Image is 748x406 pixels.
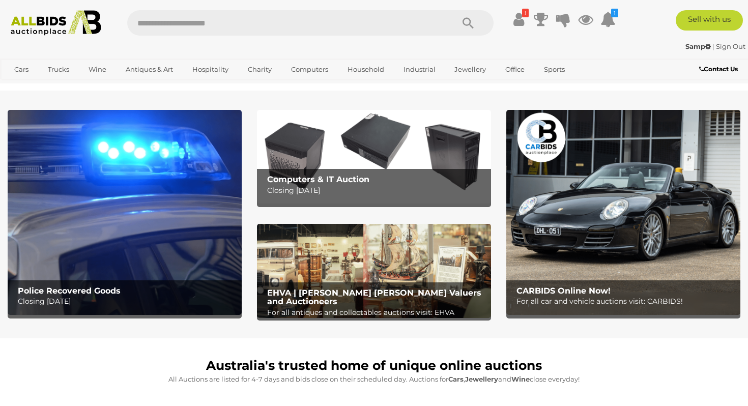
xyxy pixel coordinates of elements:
[699,65,738,73] b: Contact Us
[712,42,714,50] span: |
[522,9,529,17] i: !
[448,375,464,383] strong: Cars
[511,10,526,28] a: !
[499,61,531,78] a: Office
[257,110,491,204] img: Computers & IT Auction
[443,10,494,36] button: Search
[465,375,498,383] strong: Jewellery
[119,61,180,78] a: Antiques & Art
[685,42,712,50] a: Samp
[267,288,481,307] b: EHVA | [PERSON_NAME] [PERSON_NAME] Valuers and Auctioneers
[267,306,486,319] p: For all antiques and collectables auctions visit: EHVA
[257,224,491,317] img: EHVA | Evans Hastings Valuers and Auctioneers
[13,373,735,385] p: All Auctions are listed for 4-7 days and bids close on their scheduled day. Auctions for , and cl...
[341,61,391,78] a: Household
[699,64,740,75] a: Contact Us
[18,286,121,296] b: Police Recovered Goods
[611,9,618,17] i: 1
[284,61,335,78] a: Computers
[537,61,571,78] a: Sports
[257,110,491,204] a: Computers & IT Auction Computers & IT Auction Closing [DATE]
[8,61,35,78] a: Cars
[506,110,740,315] img: CARBIDS Online Now!
[511,375,530,383] strong: Wine
[716,42,745,50] a: Sign Out
[516,286,611,296] b: CARBIDS Online Now!
[516,295,736,308] p: For all car and vehicle auctions visit: CARBIDS!
[6,10,106,36] img: Allbids.com.au
[41,61,76,78] a: Trucks
[267,175,369,184] b: Computers & IT Auction
[506,110,740,315] a: CARBIDS Online Now! CARBIDS Online Now! For all car and vehicle auctions visit: CARBIDS!
[8,110,242,315] img: Police Recovered Goods
[13,359,735,373] h1: Australia's trusted home of unique online auctions
[267,184,486,197] p: Closing [DATE]
[257,224,491,317] a: EHVA | Evans Hastings Valuers and Auctioneers EHVA | [PERSON_NAME] [PERSON_NAME] Valuers and Auct...
[600,10,616,28] a: 1
[8,78,93,95] a: [GEOGRAPHIC_DATA]
[397,61,442,78] a: Industrial
[448,61,493,78] a: Jewellery
[82,61,113,78] a: Wine
[241,61,278,78] a: Charity
[685,42,711,50] strong: Samp
[8,110,242,315] a: Police Recovered Goods Police Recovered Goods Closing [DATE]
[676,10,743,31] a: Sell with us
[18,295,237,308] p: Closing [DATE]
[186,61,235,78] a: Hospitality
